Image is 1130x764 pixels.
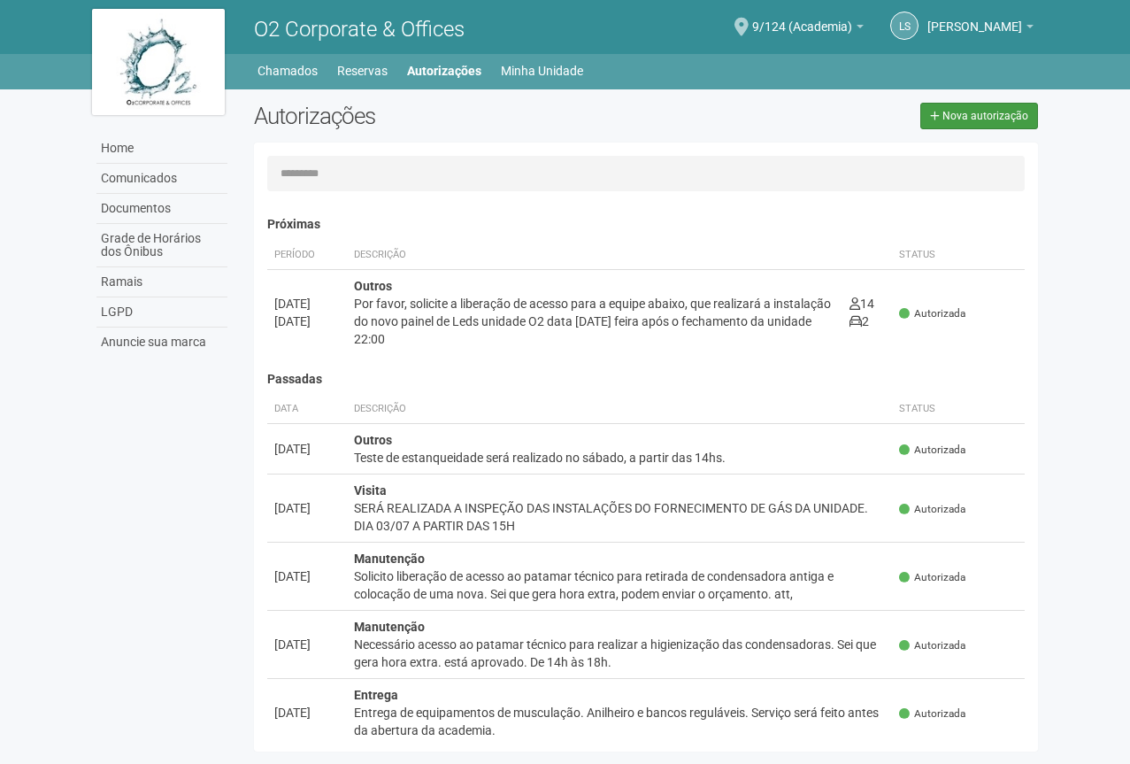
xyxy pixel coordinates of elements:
strong: Outros [354,279,392,293]
span: Autorizada [899,706,965,722]
a: Grade de Horários dos Ônibus [96,224,227,267]
a: LGPD [96,297,227,328]
a: 9/124 (Academia) [752,22,864,36]
span: Autorizada [899,306,965,321]
a: Autorizações [407,58,481,83]
span: Autorizada [899,638,965,653]
span: O2 Corporate & Offices [254,17,465,42]
th: Status [892,395,1025,424]
a: Comunicados [96,164,227,194]
a: Anuncie sua marca [96,328,227,357]
a: Home [96,134,227,164]
div: [DATE] [274,567,340,585]
div: [DATE] [274,295,340,313]
span: 9/124 (Academia) [752,3,852,34]
div: Teste de estanqueidade será realizado no sábado, a partir das 14hs. [354,449,886,467]
div: Solicito liberação de acesso ao patamar técnico para retirada de condensadora antiga e colocação ... [354,567,886,603]
strong: Manutenção [354,552,425,566]
th: Descrição [347,241,842,270]
a: LS [890,12,919,40]
span: Leticia Souza do Nascimento [927,3,1022,34]
a: Nova autorização [920,103,1038,129]
strong: Entrega [354,688,398,702]
div: Necessário acesso ao patamar técnico para realizar a higienização das condensadoras. Sei que gera... [354,636,886,671]
th: Descrição [347,395,893,424]
span: Nova autorização [942,110,1028,122]
span: 14 [849,297,874,311]
div: [DATE] [274,440,340,458]
strong: Visita [354,483,387,498]
a: Minha Unidade [501,58,583,83]
h4: Passadas [267,373,1026,386]
a: Ramais [96,267,227,297]
div: SERÁ REALIZADA A INSPEÇÃO DAS INSTALAÇÕES DO FORNECIMENTO DE GÁS DA UNIDADE. DIA 03/07 A PARTIR D... [354,499,886,535]
div: [DATE] [274,313,340,330]
h4: Próximas [267,218,1026,231]
div: Por favor, solicite a liberação de acesso para a equipe abaixo, que realizará a instalação do nov... [354,295,835,348]
strong: Manutenção [354,620,425,634]
span: Autorizada [899,502,965,517]
div: [DATE] [274,704,340,722]
span: Autorizada [899,570,965,585]
th: Data [267,395,347,424]
h2: Autorizações [254,103,633,129]
img: logo.jpg [92,9,225,115]
div: [DATE] [274,636,340,653]
div: [DATE] [274,499,340,517]
th: Status [892,241,1025,270]
a: [PERSON_NAME] [927,22,1034,36]
a: Reservas [337,58,388,83]
a: Chamados [258,58,318,83]
a: Documentos [96,194,227,224]
div: Entrega de equipamentos de musculação. Anilheiro e bancos reguláveis. Serviço será feito antes da... [354,704,886,739]
strong: Outros [354,433,392,447]
th: Período [267,241,347,270]
span: Autorizada [899,443,965,458]
span: 2 [849,314,869,328]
